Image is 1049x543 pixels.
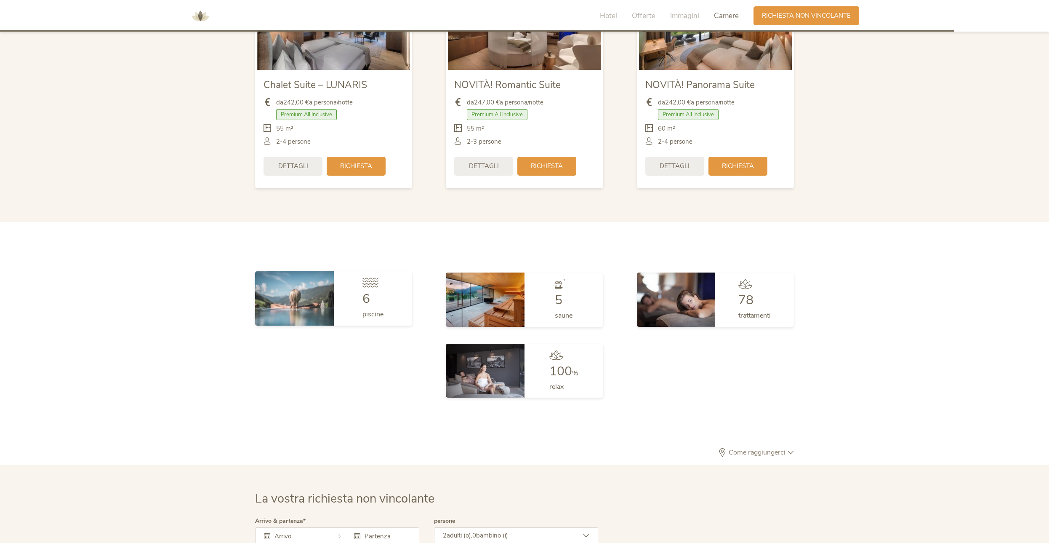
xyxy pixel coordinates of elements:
[555,311,572,320] span: saune
[658,124,675,133] span: 60 m²
[467,109,527,120] span: Premium All Inclusive
[434,518,455,524] label: persone
[600,11,617,21] span: Hotel
[665,98,691,107] b: 242,00 €
[276,98,353,107] span: da a persona/notte
[670,11,699,21] span: Immagini
[278,162,308,171] span: Dettagli
[362,532,410,540] input: Partenza
[645,78,755,91] span: NOVITÀ! Panorama Suite
[264,78,367,91] span: Chalet Suite – LUNARIS
[276,137,311,146] span: 2-4 persone
[555,292,562,309] span: 5
[549,363,572,380] span: 100
[714,11,739,21] span: Camere
[762,11,851,20] span: Richiesta non vincolante
[738,311,771,320] span: trattamenti
[467,98,543,107] span: da a persona/notte
[658,109,719,120] span: Premium All Inclusive
[727,449,788,456] span: Come raggiungerci
[531,162,563,171] span: Richiesta
[443,531,447,540] span: 2
[276,124,293,133] span: 55 m²
[454,78,561,91] span: NOVITÀ! Romantic Suite
[467,137,501,146] span: 2-3 persone
[255,490,434,507] span: La vostra richiesta non vincolante
[469,162,499,171] span: Dettagli
[738,292,753,309] span: 78
[276,109,337,120] span: Premium All Inclusive
[188,3,213,29] img: AMONTI & LUNARIS Wellnessresort
[632,11,655,21] span: Offerte
[660,162,690,171] span: Dettagli
[340,162,372,171] span: Richiesta
[255,518,306,524] label: Arrivo & partenza
[283,98,309,107] b: 242,00 €
[658,98,735,107] span: da a persona/notte
[362,290,370,308] span: 6
[188,13,213,19] a: AMONTI & LUNARIS Wellnessresort
[474,98,500,107] b: 247,00 €
[362,310,383,319] span: piscine
[447,531,472,540] span: adulti (o),
[472,531,476,540] span: 0
[549,382,564,391] span: relax
[272,532,320,540] input: Arrivo
[476,531,508,540] span: bambino (i)
[658,137,692,146] span: 2-4 persone
[467,124,484,133] span: 55 m²
[572,369,578,378] span: %
[722,162,754,171] span: Richiesta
